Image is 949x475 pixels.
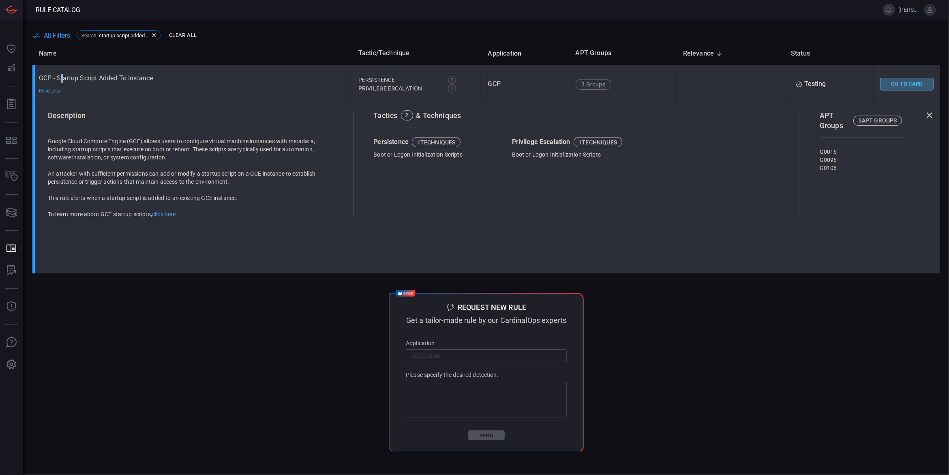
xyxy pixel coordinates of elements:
span: [PERSON_NAME].nsonga [898,6,921,13]
div: Description [48,110,334,121]
div: Persistence [373,137,503,147]
input: Application [406,348,567,363]
div: Request new rule [458,304,526,311]
div: 3 APT GROUPS [859,118,897,123]
p: To learn more about GCE startup scripts, [48,210,334,218]
span: Name [39,49,67,58]
span: startup script added to instance [99,32,150,39]
div: Boot or Logon Initialization Scripts [512,150,642,159]
div: G0096 [820,156,905,164]
td: GCP [482,65,569,104]
div: 2 [405,112,408,118]
a: click here. [152,211,178,217]
button: All Filters [32,32,70,39]
button: Clear All [167,29,199,42]
button: Go To Card [880,78,934,90]
p: Please specify the desired detection: [406,372,567,378]
div: G0106 [820,164,905,172]
div: Testing [791,80,831,89]
div: 1 [448,84,456,92]
button: MITRE - Detection Posture [2,131,21,150]
div: Privilege Escalation [512,137,642,147]
div: Read Less [39,88,96,95]
div: G0016 [820,148,905,156]
button: Detections [2,58,21,78]
button: Rule Catalog [2,239,21,258]
p: Google Cloud Compute Engine (GCE) allows users to configure virtual machine instances with metada... [48,137,334,161]
span: All Filters [44,32,70,39]
div: Tactics & Techniques [373,110,780,121]
button: Preferences [2,355,21,374]
p: Application [406,340,567,346]
div: 1 [448,76,456,84]
span: Search : [81,33,98,39]
span: expert [403,289,413,297]
div: APT Groups [820,110,905,131]
button: Ask Us A Question [2,333,21,352]
span: Rule Catalog [36,6,80,14]
div: Persistence [358,76,439,84]
div: 1 techniques [417,140,456,145]
th: APT Groups [569,42,677,65]
div: Get a tailor-made rule by our CardinalOps experts [406,317,567,324]
p: An attacker with sufficient permissions can add or modify a startup script on a GCE instance to e... [48,170,334,186]
button: Inventory [2,167,21,186]
span: Application [488,49,532,58]
div: 1 techniques [578,140,617,145]
span: Relevance [683,49,725,58]
div: Boot or Logon Initialization Scripts [373,150,503,159]
div: Search:startup script added to instance [77,30,161,40]
div: Privilege Escalation [358,84,439,93]
td: GCP - Startup Script Added To Instance [32,65,352,104]
div: 3 Groups [576,79,611,90]
button: ALERT ANALYSIS [2,261,21,280]
button: Reports [2,95,21,114]
button: Threat Intelligence [2,297,21,316]
button: Cards [2,203,21,222]
button: Dashboard [2,39,21,58]
p: This rule alerts when a startup script is added to an existing GCE instance. [48,194,334,202]
span: Status [791,49,820,58]
th: Tactic/Technique [352,42,482,65]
